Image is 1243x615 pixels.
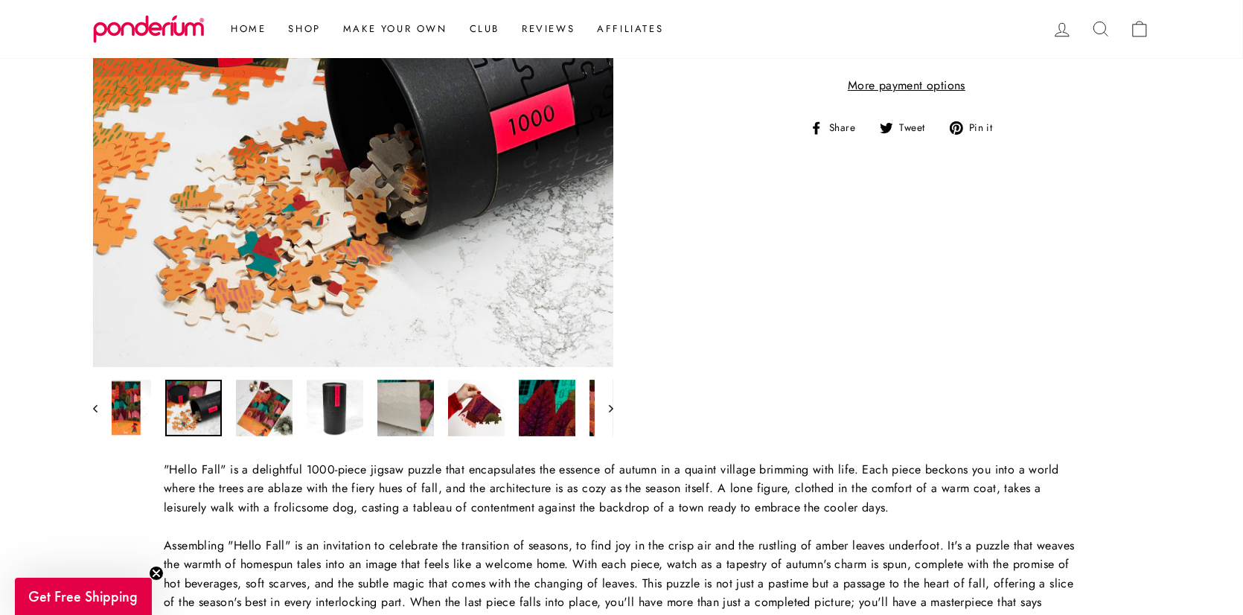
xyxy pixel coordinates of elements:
[93,15,205,43] img: Ponderium
[827,120,866,136] span: Share
[29,587,138,606] span: Get Free Shipping
[236,380,293,436] img: Hello Fall 1000 Pieces Jigsaw Puzzle
[15,578,152,615] div: Get Free ShippingClose teaser
[586,16,674,42] a: Affiliates
[511,16,586,42] a: Reviews
[277,16,331,42] a: Shop
[898,120,936,136] span: Tweet
[307,380,363,436] img: Hello Fall 1000 Pieces Jigsaw Puzzle
[519,380,575,436] img: Hello Fall 1000 Pieces Jigsaw Puzzle
[448,380,505,436] img: Hello Fall 1000 Pieces Jigsaw Puzzle
[332,16,458,42] a: Make Your Own
[589,380,646,436] img: Hello Fall 1000 Pieces Jigsaw Puzzle
[149,566,164,581] button: Close teaser
[212,16,674,42] ul: Primary
[967,120,1003,136] span: Pin it
[220,16,277,42] a: Home
[377,380,434,436] img: Hello Fall 1000 Pieces Jigsaw Puzzle
[95,380,151,436] img: Hello Fall 1000 Pieces Jigsaw Puzzle
[663,76,1150,95] a: More payment options
[164,460,1079,517] p: "Hello Fall" is a delightful 1000-piece jigsaw puzzle that encapsulates the essence of autumn in ...
[458,16,511,42] a: Club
